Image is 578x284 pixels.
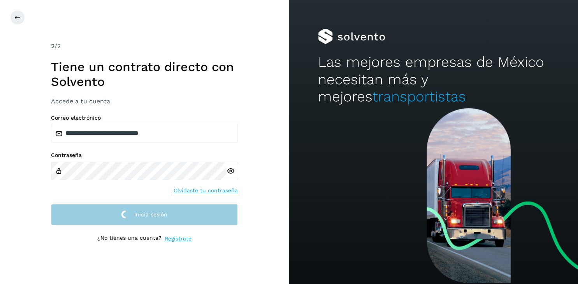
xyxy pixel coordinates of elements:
span: transportistas [372,88,466,105]
h1: Tiene un contrato directo con Solvento [51,59,238,89]
div: /2 [51,42,238,51]
h3: Accede a tu cuenta [51,98,238,105]
label: Contraseña [51,152,238,159]
button: Inicia sesión [51,204,238,225]
span: Inicia sesión [134,212,167,217]
a: Olvidaste tu contraseña [174,186,238,195]
h2: Las mejores empresas de México necesitan más y mejores [318,54,549,105]
a: Regístrate [165,235,191,243]
p: ¿No tienes una cuenta? [97,235,162,243]
label: Correo electrónico [51,115,238,121]
span: 2 [51,42,54,50]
